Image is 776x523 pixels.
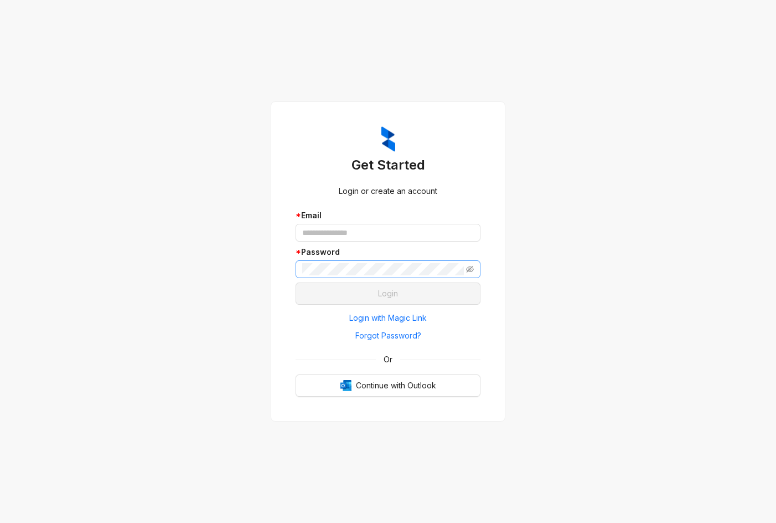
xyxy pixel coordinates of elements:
span: Forgot Password? [355,330,421,342]
span: eye-invisible [466,265,474,273]
button: Login [296,283,480,305]
span: Or [376,353,400,366]
div: Email [296,209,480,222]
button: Login with Magic Link [296,309,480,327]
h3: Get Started [296,156,480,174]
span: Login with Magic Link [349,312,427,324]
img: Outlook [340,380,351,391]
button: OutlookContinue with Outlook [296,375,480,397]
div: Password [296,246,480,258]
button: Forgot Password? [296,327,480,345]
div: Login or create an account [296,185,480,197]
img: ZumaIcon [381,126,395,152]
span: Continue with Outlook [356,380,436,392]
